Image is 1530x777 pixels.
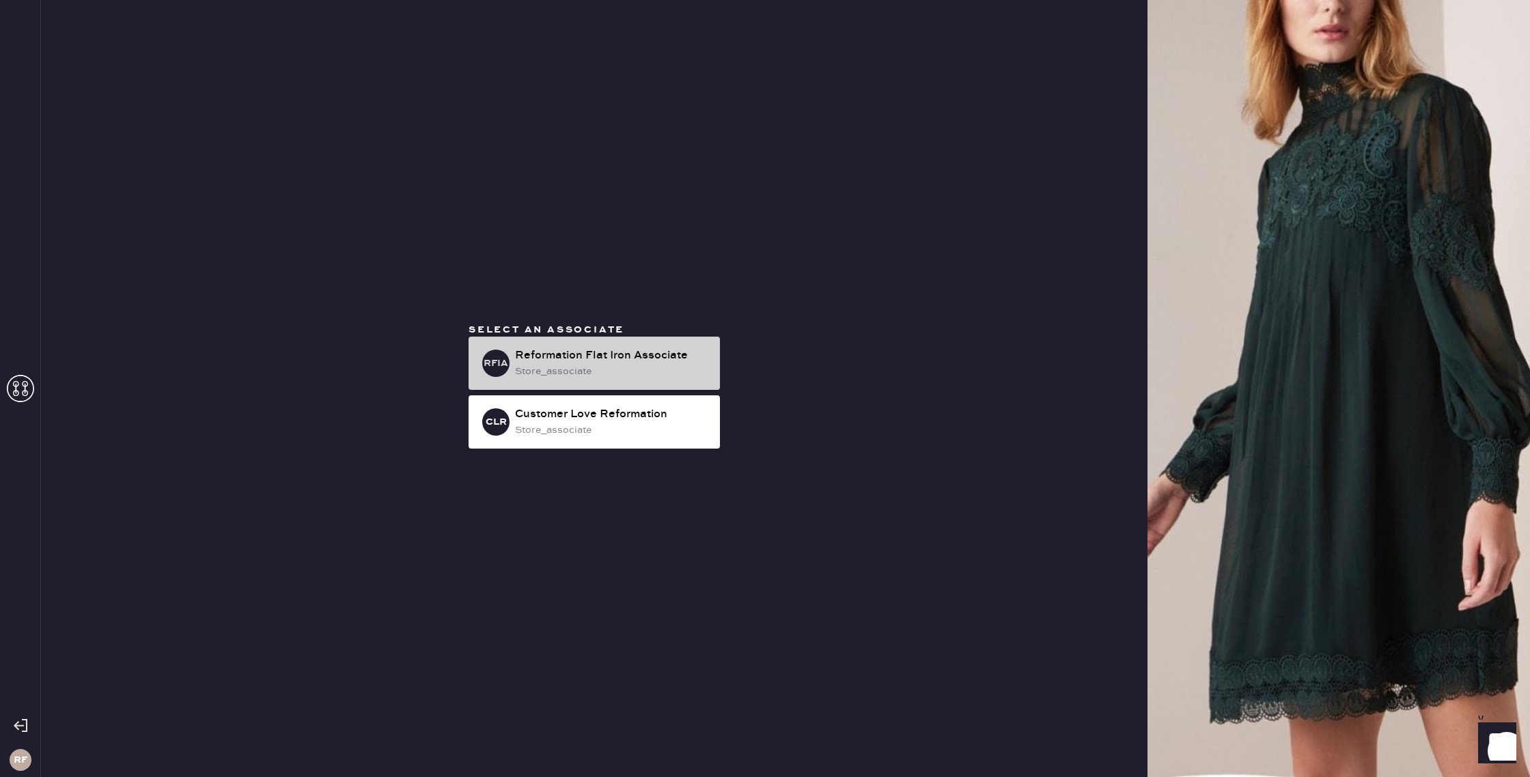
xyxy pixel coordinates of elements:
div: store_associate [515,364,709,379]
h3: RF [14,755,27,765]
div: Reformation Flat Iron Associate [515,348,709,364]
span: Select an associate [469,324,624,336]
h3: RFIA [484,358,508,368]
iframe: Front Chat [1465,716,1524,774]
h3: CLR [486,417,507,427]
div: Customer Love Reformation [515,406,709,423]
div: store_associate [515,423,709,438]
